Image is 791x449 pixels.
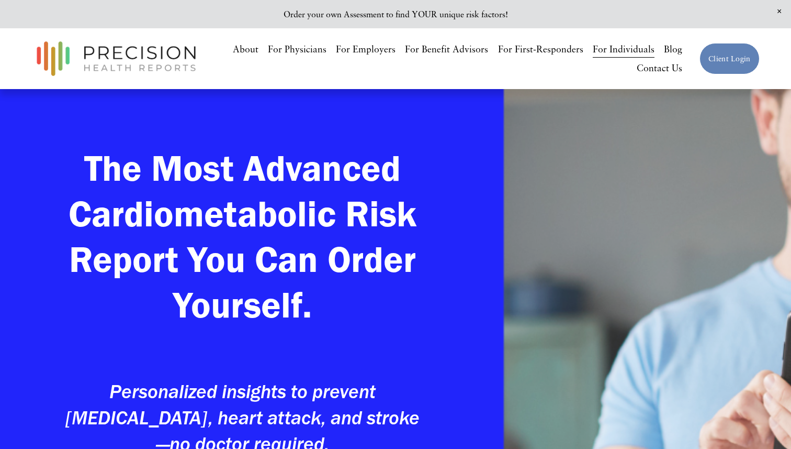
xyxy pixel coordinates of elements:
[405,40,488,59] a: For Benefit Advisors
[31,37,201,81] img: Precision Health Reports
[699,43,759,75] a: Client Login
[69,146,426,326] strong: The Most Advanced Cardiometabolic Risk Report You Can Order Yourself.
[336,40,395,59] a: For Employers
[593,40,654,59] a: For Individuals
[268,40,326,59] a: For Physicians
[498,40,583,59] a: For First-Responders
[637,59,682,78] a: Contact Us
[233,40,258,59] a: About
[664,40,682,59] a: Blog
